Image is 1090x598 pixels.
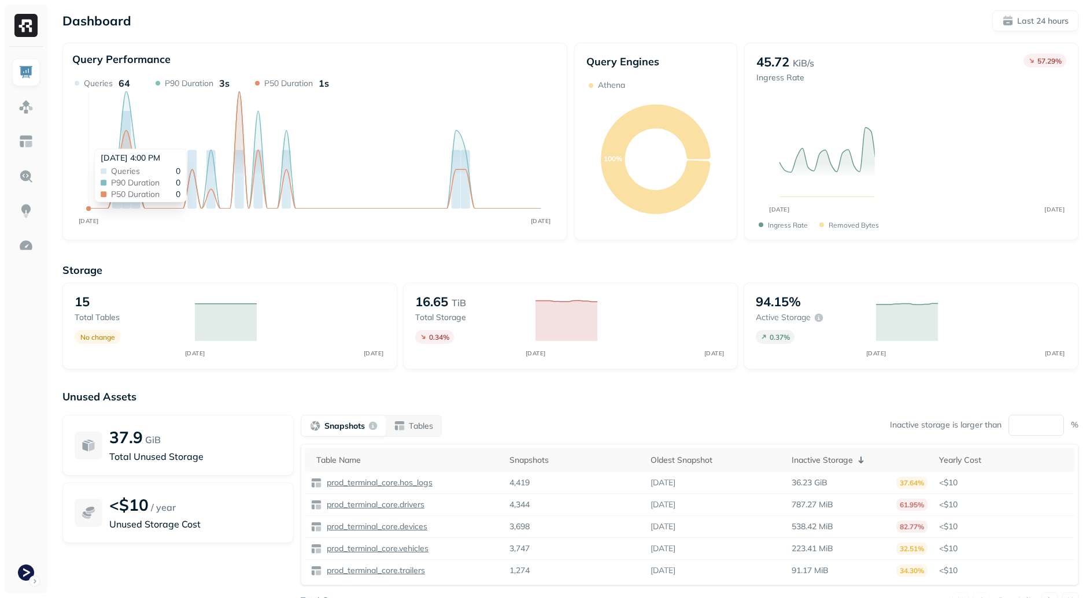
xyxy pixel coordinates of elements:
[651,543,675,554] p: [DATE]
[18,564,34,581] img: Terminal
[770,206,790,213] tspan: [DATE]
[509,543,530,554] p: 3,747
[429,333,449,341] p: 0.34 %
[939,565,1069,576] p: <$10
[792,521,833,532] p: 538.42 MiB
[768,221,808,229] p: Ingress Rate
[111,179,180,187] div: 0
[792,499,833,510] p: 787.27 MiB
[80,333,115,341] p: No change
[19,203,34,218] img: Insights
[756,312,811,323] p: Active storage
[890,419,1002,430] p: Inactive storage is larger than
[324,543,428,554] p: prod_terminal_core.vehicles
[896,521,928,533] p: 82.77%
[311,543,322,555] img: table
[409,421,433,432] p: Tables
[1044,350,1065,357] tspan: [DATE]
[1071,419,1078,430] p: %
[311,565,322,577] img: table
[598,80,625,91] p: Athena
[324,477,433,488] p: prod_terminal_core.hos_logs
[219,77,230,89] p: 3s
[792,477,827,488] p: 36.23 GiB
[111,179,160,187] span: P90 Duration
[322,521,427,532] a: prod_terminal_core.devices
[119,77,130,89] p: 64
[109,517,282,531] p: Unused Storage Cost
[939,521,1069,532] p: <$10
[145,433,161,447] p: GiB
[109,495,149,515] p: <$10
[62,13,131,29] p: Dashboard
[109,427,143,447] p: 37.9
[604,154,622,163] text: 100%
[72,53,171,66] p: Query Performance
[184,350,205,357] tspan: [DATE]
[62,390,1078,403] p: Unused Assets
[651,477,675,488] p: [DATE]
[939,499,1069,510] p: <$10
[19,134,34,149] img: Asset Explorer
[101,153,180,164] div: [DATE] 4:00 PM
[509,565,530,576] p: 1,274
[363,350,383,357] tspan: [DATE]
[896,543,928,555] p: 32.51%
[111,190,160,198] span: P50 Duration
[322,565,425,576] a: prod_terminal_core.trailers
[14,14,38,37] img: Ryft
[939,455,1069,466] div: Yearly Cost
[939,477,1069,488] p: <$10
[19,238,34,253] img: Optimization
[322,543,428,554] a: prod_terminal_core.vehicles
[651,521,675,532] p: [DATE]
[109,450,282,463] p: Total Unused Storage
[896,564,928,577] p: 34.30%
[62,263,1078,277] p: Storage
[756,54,789,70] p: 45.72
[704,350,724,357] tspan: [DATE]
[165,78,213,89] p: P90 Duration
[311,521,322,533] img: table
[84,78,113,89] p: Queries
[452,296,466,310] p: TiB
[509,477,530,488] p: 4,419
[311,477,322,489] img: table
[19,99,34,114] img: Assets
[264,78,313,89] p: P50 Duration
[19,65,34,80] img: Dashboard
[311,499,322,511] img: table
[770,333,790,341] p: 0.37 %
[651,565,675,576] p: [DATE]
[111,167,140,175] span: Queries
[531,217,551,224] tspan: [DATE]
[75,312,183,323] p: Total tables
[1017,16,1069,27] p: Last 24 hours
[829,221,879,229] p: Removed bytes
[866,350,886,357] tspan: [DATE]
[896,477,928,489] p: 37.64%
[1037,57,1062,65] p: 57.29 %
[111,190,180,198] div: 0
[79,217,99,224] tspan: [DATE]
[415,294,448,310] p: 16.65
[19,169,34,184] img: Query Explorer
[525,350,545,357] tspan: [DATE]
[319,77,329,89] p: 1s
[992,10,1078,31] button: Last 24 hours
[322,499,424,510] a: prod_terminal_core.drivers
[151,500,176,514] p: / year
[939,543,1069,554] p: <$10
[896,499,928,511] p: 61.95%
[793,56,814,70] p: KiB/s
[509,455,639,466] div: Snapshots
[322,477,433,488] a: prod_terminal_core.hos_logs
[324,521,427,532] p: prod_terminal_core.devices
[324,421,365,432] p: Snapshots
[324,565,425,576] p: prod_terminal_core.trailers
[756,294,801,310] p: 94.15%
[1045,206,1065,213] tspan: [DATE]
[509,499,530,510] p: 4,344
[651,455,780,466] div: Oldest Snapshot
[111,167,180,175] div: 0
